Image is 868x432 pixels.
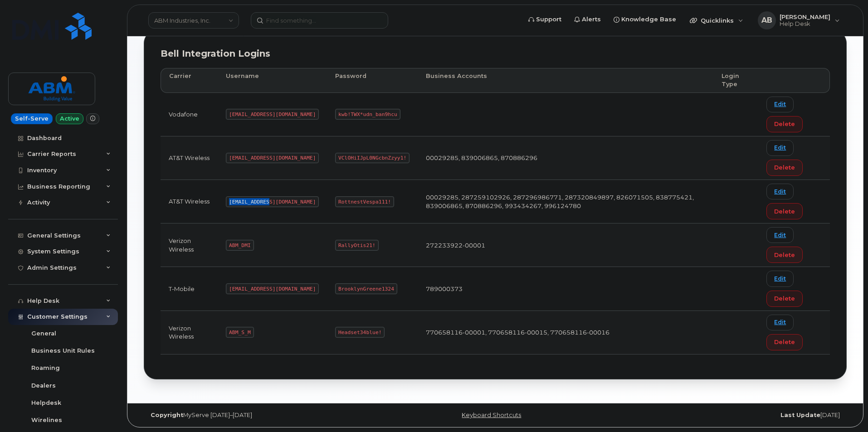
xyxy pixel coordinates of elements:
[780,412,820,418] strong: Last Update
[148,12,239,29] a: ABM Industries, Inc.
[774,294,795,303] span: Delete
[766,97,794,112] a: Edit
[766,203,803,219] button: Delete
[144,412,378,419] div: MyServe [DATE]–[DATE]
[774,251,795,259] span: Delete
[621,15,676,24] span: Knowledge Base
[683,11,750,29] div: Quicklinks
[774,120,795,128] span: Delete
[774,207,795,216] span: Delete
[335,109,400,120] code: kwb!TWX*udn_ban9hcu
[766,291,803,307] button: Delete
[418,311,713,354] td: 770658116-00001, 770658116-00015, 770658116-00016
[335,196,394,207] code: RottnestVespa111!
[522,10,568,29] a: Support
[226,153,319,164] code: [EMAIL_ADDRESS][DOMAIN_NAME]
[218,68,327,93] th: Username
[161,68,218,93] th: Carrier
[161,47,830,60] div: Bell Integration Logins
[418,68,713,93] th: Business Accounts
[766,227,794,243] a: Edit
[766,247,803,263] button: Delete
[226,283,319,294] code: [EMAIL_ADDRESS][DOMAIN_NAME]
[161,267,218,311] td: T-Mobile
[766,116,803,132] button: Delete
[335,153,410,164] code: VClOHiIJpL0NGcbnZzyy1!
[161,93,218,136] td: Vodafone
[226,327,254,338] code: ABM_S_M
[701,17,734,24] span: Quicklinks
[161,180,218,223] td: AT&T Wireless
[327,68,418,93] th: Password
[766,184,794,199] a: Edit
[418,180,713,223] td: 00029285, 287259102926, 287296986771, 287320849897, 826071505, 838775421, 839006865, 870886296, 9...
[151,412,183,418] strong: Copyright
[226,109,319,120] code: [EMAIL_ADDRESS][DOMAIN_NAME]
[780,20,830,28] span: Help Desk
[766,271,794,286] a: Edit
[766,315,794,330] a: Edit
[161,311,218,354] td: Verizon Wireless
[751,11,846,29] div: Alex Bradshaw
[418,136,713,180] td: 00029285, 839006865, 870886296
[774,163,795,172] span: Delete
[766,140,794,156] a: Edit
[226,240,254,251] code: ABM_DMI
[335,327,385,338] code: Headset34blue!
[607,10,683,29] a: Knowledge Base
[462,412,521,418] a: Keyboard Shortcuts
[582,15,601,24] span: Alerts
[612,412,847,419] div: [DATE]
[335,240,378,251] code: RallyOtis21!
[335,283,397,294] code: BrooklynGreene1324
[568,10,607,29] a: Alerts
[161,223,218,267] td: Verizon Wireless
[251,12,388,29] input: Find something...
[226,196,319,207] code: [EMAIL_ADDRESS][DOMAIN_NAME]
[774,338,795,346] span: Delete
[418,267,713,311] td: 789000373
[713,68,758,93] th: Login Type
[418,223,713,267] td: 272233922-00001
[536,15,561,24] span: Support
[780,13,830,20] span: [PERSON_NAME]
[161,136,218,180] td: AT&T Wireless
[761,15,772,26] span: AB
[766,160,803,176] button: Delete
[766,334,803,350] button: Delete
